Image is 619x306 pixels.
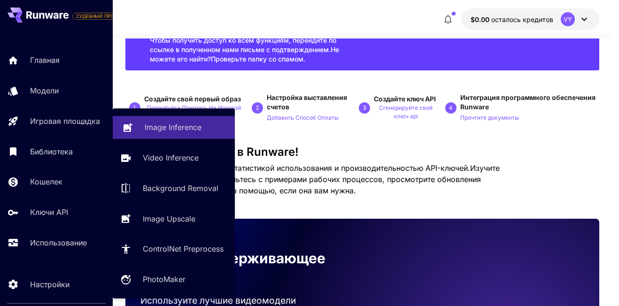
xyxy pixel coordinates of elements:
[125,163,500,195] ya-tr-span: Изучите популярные модели, ознакомьтесь с примерами рабочих процессов, просмотрите обновления пла...
[113,207,235,230] a: Image Upscale
[30,147,73,156] ya-tr-span: Библиотека
[211,55,305,63] ya-tr-span: Проверьте папку со спамом.
[256,104,259,112] p: 2
[143,183,218,194] p: Background Removal
[143,152,199,163] p: Video Inference
[449,104,452,112] p: 4
[30,86,59,95] ya-tr-span: Модели
[143,213,195,224] p: Image Upscale
[76,13,127,19] ya-tr-span: СУДЕБНЫЙ ПРОЦЕСС
[143,274,186,285] p: PhotoMaker
[72,10,131,22] span: Добавьте свою платёжную карту, чтобы воспользоваться всеми функциями платформы.
[144,95,241,103] ya-tr-span: Создайте свой первый образ
[133,104,136,112] p: 1
[30,55,60,65] ya-tr-span: Главная
[379,104,433,120] ya-tr-span: Сгенерируйте свой ключ api
[471,15,489,23] ya-tr-span: $0.00
[147,104,241,120] ya-tr-span: Попробуйте Поиграть На Игровой площадке
[125,163,470,173] ya-tr-span: Ознакомьтесь с подробной статистикой использования и производительностью API-ключей.
[113,237,235,260] a: ControlNet Preprocess
[267,114,339,121] ya-tr-span: Добавить Способ Оплаты
[374,95,436,103] ya-tr-span: Создайте ключ API
[30,116,100,126] ya-tr-span: Игровая площадка
[471,15,553,24] div: $0.00
[461,8,599,30] button: $0.00
[113,146,235,169] a: Video Inference
[564,16,572,23] ya-tr-span: VY
[113,116,235,139] a: Image Inference
[491,15,553,23] ya-tr-span: осталось кредитов
[113,268,235,291] a: PhotoMaker
[30,177,62,186] ya-tr-span: Кошелек
[460,114,519,121] ya-tr-span: Прочтите документы
[150,36,336,54] ya-tr-span: Чтобы получить доступ ко всем функциям, перейдите по ссылке в полученном нами письме с подтвержде...
[30,207,68,217] ya-tr-span: Ключи API
[30,238,87,247] ya-tr-span: Использование
[145,122,201,133] p: Image Inference
[460,93,596,111] ya-tr-span: Интеграция программного обеспечения Runware
[113,177,235,200] a: Background Removal
[150,46,339,63] ya-tr-span: Не можете его найти?
[143,243,224,254] p: ControlNet Preprocess
[267,93,347,111] ya-tr-span: Настройка выставления счетов
[30,280,70,289] ya-tr-span: Настройки
[363,104,366,112] p: 3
